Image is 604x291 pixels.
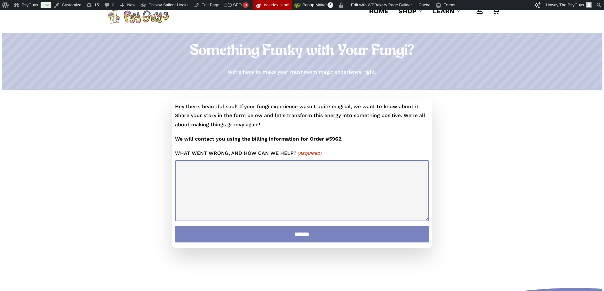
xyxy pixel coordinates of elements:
div: 9 [243,2,249,8]
span: The PsyGuys [559,3,584,7]
strong: We will contact you using the billing information for Order # . [175,136,343,142]
span: (Required) [297,149,322,158]
a: Home [369,7,388,16]
span: Shop [399,7,416,15]
span: Home [369,7,388,15]
label: What went wrong, and how can we help? [175,149,321,158]
a: Shop [399,7,423,16]
img: Avatar photo [586,2,592,8]
a: Learn [433,7,461,16]
h1: Something Funky with Your Fungi? [105,42,499,60]
div: Hey there, beautiful soul! If your fungi experience wasn't quite magical, we want to know about i... [175,102,429,129]
span: Learn [433,7,454,15]
span: 3 [328,2,333,8]
a: Live [41,2,51,8]
p: We’re here to make your mushroom magic experience right. [228,68,376,77]
span: 5962 [329,136,341,142]
a: Cart [492,8,499,15]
